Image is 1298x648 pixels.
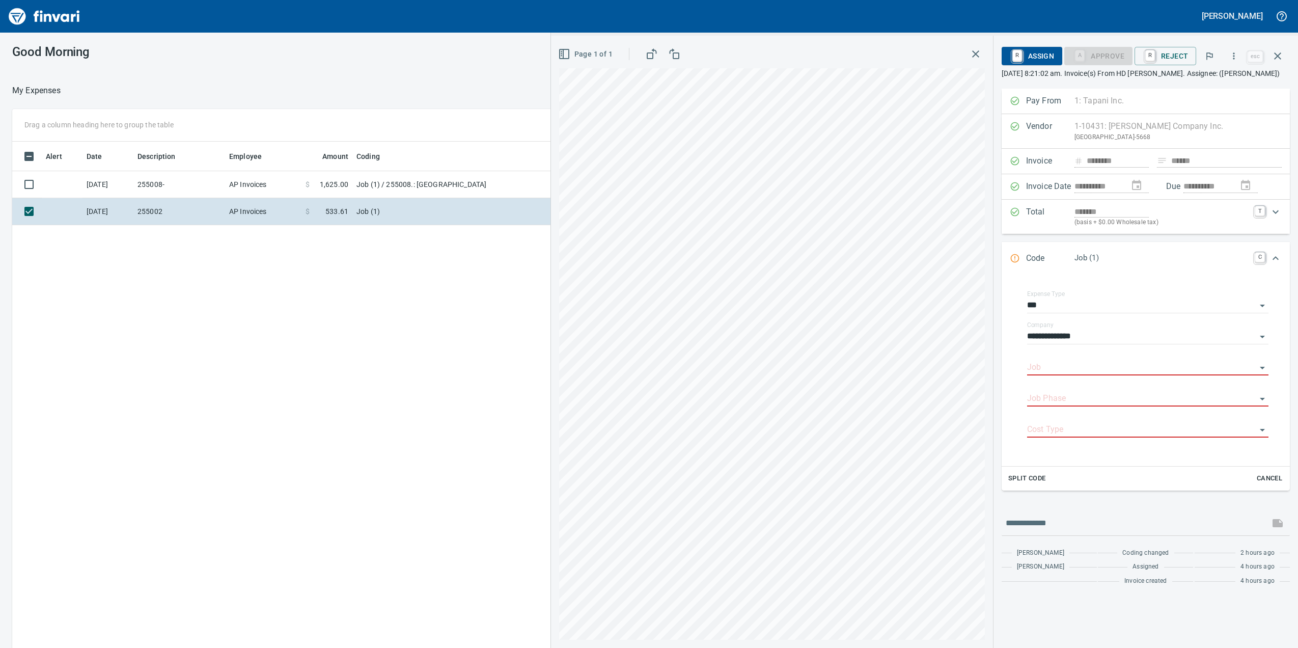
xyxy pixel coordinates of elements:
[1006,471,1048,487] button: Split Code
[1198,45,1221,67] button: Flag
[1255,299,1269,313] button: Open
[1255,392,1269,406] button: Open
[1248,51,1263,62] a: esc
[1027,322,1054,328] label: Company
[309,150,348,163] span: Amount
[1064,51,1133,60] div: Job required
[87,150,102,163] span: Date
[356,150,393,163] span: Coding
[1002,47,1062,65] button: RAssign
[1199,8,1265,24] button: [PERSON_NAME]
[1026,206,1074,228] p: Total
[1027,291,1065,297] label: Expense Type
[1255,361,1269,375] button: Open
[82,198,133,225] td: [DATE]
[24,120,174,130] p: Drag a column heading here to group the table
[560,48,613,61] span: Page 1 of 1
[1002,68,1290,78] p: [DATE] 8:21:02 am. Invoice(s) From HD [PERSON_NAME]. Assignee: ([PERSON_NAME])
[225,198,301,225] td: AP Invoices
[1240,548,1275,558] span: 2 hours ago
[1223,45,1245,67] button: More
[229,150,275,163] span: Employee
[306,206,310,217] span: $
[82,171,133,198] td: [DATE]
[137,150,189,163] span: Description
[1074,252,1249,264] p: Job (1)
[1002,200,1290,234] div: Expand
[1135,47,1196,65] button: RReject
[1124,576,1167,586] span: Invoice created
[322,150,348,163] span: Amount
[12,85,61,97] nav: breadcrumb
[225,171,301,198] td: AP Invoices
[1026,252,1074,265] p: Code
[1240,576,1275,586] span: 4 hours ago
[46,150,75,163] span: Alert
[1008,473,1046,484] span: Split Code
[1122,548,1169,558] span: Coding changed
[1202,11,1263,21] h5: [PERSON_NAME]
[133,198,225,225] td: 255002
[1074,218,1249,228] p: (basis + $0.00 Wholesale tax)
[1002,242,1290,276] div: Expand
[1017,548,1064,558] span: [PERSON_NAME]
[229,150,262,163] span: Employee
[46,150,62,163] span: Alert
[1255,330,1269,344] button: Open
[1143,47,1188,65] span: Reject
[1145,50,1155,61] a: R
[12,85,61,97] p: My Expenses
[1253,471,1286,487] button: Cancel
[6,4,82,29] img: Finvari
[352,171,607,198] td: Job (1) / 255008.: [GEOGRAPHIC_DATA]
[352,198,607,225] td: Job (1)
[1017,562,1064,572] span: [PERSON_NAME]
[87,150,116,163] span: Date
[1255,423,1269,437] button: Open
[1240,562,1275,572] span: 4 hours ago
[356,150,380,163] span: Coding
[1265,511,1290,535] span: This records your message into the invoice and notifies anyone mentioned
[12,45,336,59] h3: Good Morning
[320,179,348,190] span: 1,625.00
[306,179,310,190] span: $
[1255,252,1265,262] a: C
[137,150,176,163] span: Description
[1010,47,1054,65] span: Assign
[556,45,617,64] button: Page 1 of 1
[1002,276,1290,491] div: Expand
[1245,44,1290,68] span: Close invoice
[1256,473,1283,484] span: Cancel
[325,206,348,217] span: 533.61
[1255,206,1265,216] a: T
[1133,562,1158,572] span: Assigned
[133,171,225,198] td: 255008-
[1012,50,1022,61] a: R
